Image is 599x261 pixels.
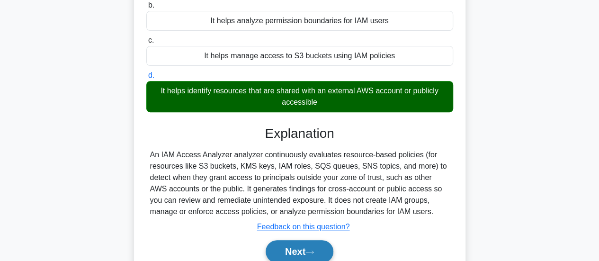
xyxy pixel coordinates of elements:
[150,149,449,217] div: An IAM Access Analyzer analyzer continuously evaluates resource-based policies (for resources lik...
[146,11,453,31] div: It helps analyze permission boundaries for IAM users
[146,81,453,112] div: It helps identify resources that are shared with an external AWS account or publicly accessible
[152,126,447,142] h3: Explanation
[146,46,453,66] div: It helps manage access to S3 buckets using IAM policies
[148,71,154,79] span: d.
[148,36,154,44] span: c.
[148,1,154,9] span: b.
[257,223,350,231] a: Feedback on this question?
